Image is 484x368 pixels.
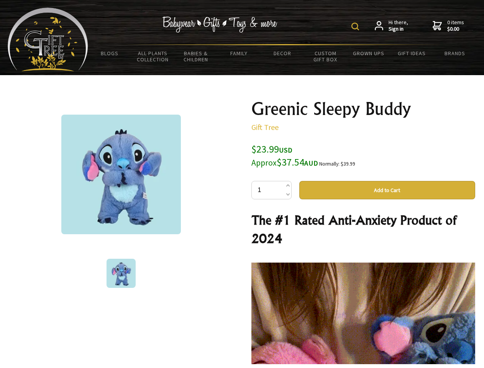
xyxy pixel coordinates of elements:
[174,45,218,67] a: Babies & Children
[61,115,181,234] img: Greenic Sleepy Buddy
[8,8,88,71] img: Babyware - Gifts - Toys and more...
[447,26,464,33] strong: $0.00
[279,146,292,154] span: USD
[251,100,475,118] h1: Greenic Sleepy Buddy
[251,158,277,168] small: Approx
[251,143,318,168] span: $23.99 $37.54
[375,19,408,33] a: Hi there,Sign in
[299,181,475,199] button: Add to Cart
[389,26,408,33] strong: Sign in
[162,16,277,33] img: Babywear - Gifts - Toys & more
[261,45,304,61] a: Decor
[251,122,279,132] a: Gift Tree
[390,45,433,61] a: Gift Ideas
[218,45,261,61] a: Family
[433,19,464,33] a: 0 items$0.00
[304,159,318,168] span: AUD
[389,19,408,33] span: Hi there,
[131,45,175,67] a: All Plants Collection
[107,259,136,288] img: Greenic Sleepy Buddy
[347,45,390,61] a: Grown Ups
[433,45,477,61] a: Brands
[319,161,355,167] small: Normally: $39.99
[251,212,456,246] strong: The #1 Rated Anti-Anxiety Product of 2024
[351,23,359,30] img: product search
[447,19,464,33] span: 0 items
[88,45,131,61] a: BLOGS
[304,45,347,67] a: Custom Gift Box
